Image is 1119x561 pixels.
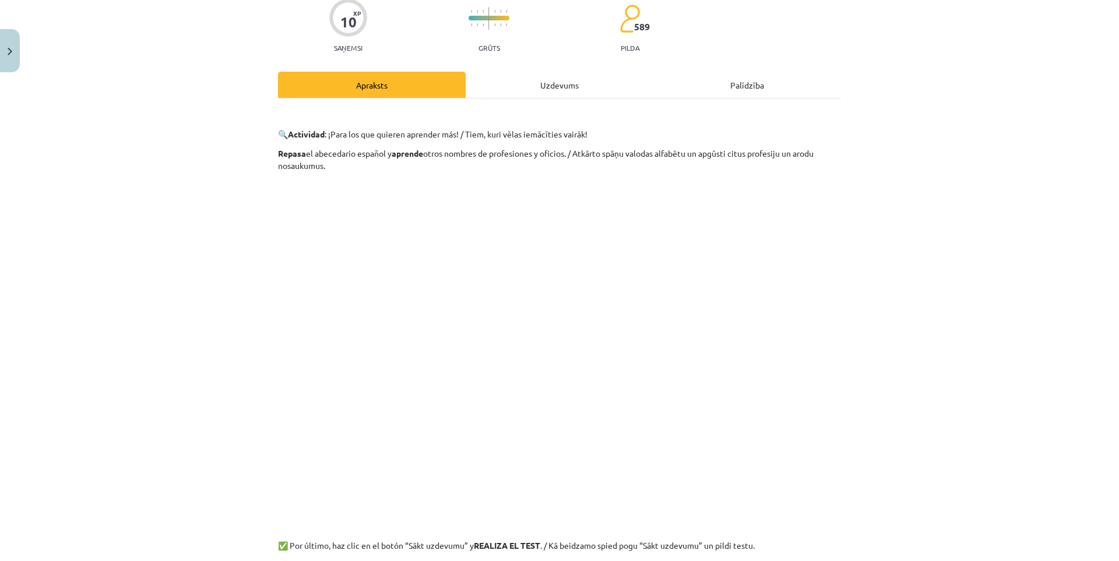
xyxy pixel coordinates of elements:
[288,129,325,139] b: Actividad
[278,128,841,140] p: 🔍 : ¡Para los que quieren aprender más! / Tiem, kuri vēlas iemācīties vairāk!
[634,22,650,32] span: 589
[278,148,306,158] b: Repasa
[506,23,507,26] img: icon-short-line-57e1e144782c952c97e751825c79c345078a6d821885a25fce030b3d8c18986b.svg
[471,23,472,26] img: icon-short-line-57e1e144782c952c97e751825c79c345078a6d821885a25fce030b3d8c18986b.svg
[392,148,423,158] b: aprende
[483,10,484,13] img: icon-short-line-57e1e144782c952c97e751825c79c345078a6d821885a25fce030b3d8c18986b.svg
[329,44,367,52] p: Saņemsi
[653,72,841,98] div: Palīdzība
[278,539,841,552] p: ✅ Por último, haz clic en el botón “Sākt uzdevumu” y . / Kā beidzamo spied pogu “Sākt uzdevumu” u...
[488,7,490,30] img: icon-long-line-d9ea69661e0d244f92f715978eff75569469978d946b2353a9bb055b3ed8787d.svg
[474,540,540,551] b: REALIZA EL TEST
[621,44,639,52] p: pilda
[466,72,653,98] div: Uzdevums
[278,72,466,98] div: Apraksts
[483,23,484,26] img: icon-short-line-57e1e144782c952c97e751825c79c345078a6d821885a25fce030b3d8c18986b.svg
[500,23,501,26] img: icon-short-line-57e1e144782c952c97e751825c79c345078a6d821885a25fce030b3d8c18986b.svg
[620,4,640,33] img: students-c634bb4e5e11cddfef0936a35e636f08e4e9abd3cc4e673bd6f9a4125e45ecb1.svg
[340,14,357,30] div: 10
[494,10,495,13] img: icon-short-line-57e1e144782c952c97e751825c79c345078a6d821885a25fce030b3d8c18986b.svg
[506,10,507,13] img: icon-short-line-57e1e144782c952c97e751825c79c345078a6d821885a25fce030b3d8c18986b.svg
[8,48,12,55] img: icon-close-lesson-0947bae3869378f0d4975bcd49f059093ad1ed9edebbc8119c70593378902aed.svg
[494,23,495,26] img: icon-short-line-57e1e144782c952c97e751825c79c345078a6d821885a25fce030b3d8c18986b.svg
[478,44,500,52] p: Grūts
[500,10,501,13] img: icon-short-line-57e1e144782c952c97e751825c79c345078a6d821885a25fce030b3d8c18986b.svg
[471,10,472,13] img: icon-short-line-57e1e144782c952c97e751825c79c345078a6d821885a25fce030b3d8c18986b.svg
[477,23,478,26] img: icon-short-line-57e1e144782c952c97e751825c79c345078a6d821885a25fce030b3d8c18986b.svg
[278,147,841,172] p: el abecedario español y otros nombres de profesiones y oficios. / Atkārto spāņu valodas alfabētu ...
[353,10,361,16] span: XP
[477,10,478,13] img: icon-short-line-57e1e144782c952c97e751825c79c345078a6d821885a25fce030b3d8c18986b.svg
